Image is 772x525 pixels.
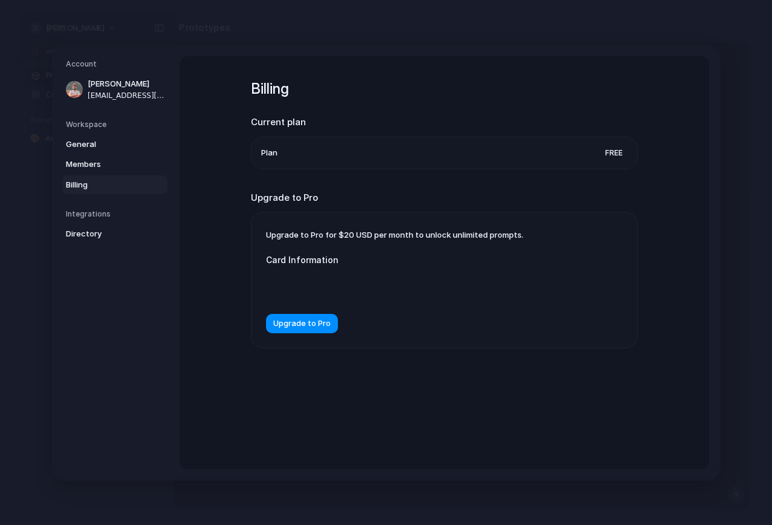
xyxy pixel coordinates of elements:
[66,138,143,150] span: General
[62,155,167,174] a: Members
[62,224,167,244] a: Directory
[261,146,277,158] span: Plan
[62,134,167,154] a: General
[66,209,167,220] h5: Integrations
[62,74,167,105] a: [PERSON_NAME][EMAIL_ADDRESS][DOMAIN_NAME]
[273,318,331,330] span: Upgrade to Pro
[62,175,167,194] a: Billing
[66,119,167,129] h5: Workspace
[66,158,143,171] span: Members
[66,228,143,240] span: Directory
[251,116,638,129] h2: Current plan
[600,146,628,158] span: Free
[66,59,167,70] h5: Account
[251,191,638,204] h2: Upgrade to Pro
[276,281,498,292] iframe: Secure card payment input frame
[266,230,524,240] span: Upgrade to Pro for $20 USD per month to unlock unlimited prompts.
[88,90,165,100] span: [EMAIL_ADDRESS][DOMAIN_NAME]
[266,314,338,333] button: Upgrade to Pro
[251,78,638,100] h1: Billing
[88,78,165,90] span: [PERSON_NAME]
[66,178,143,191] span: Billing
[266,253,508,266] label: Card Information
